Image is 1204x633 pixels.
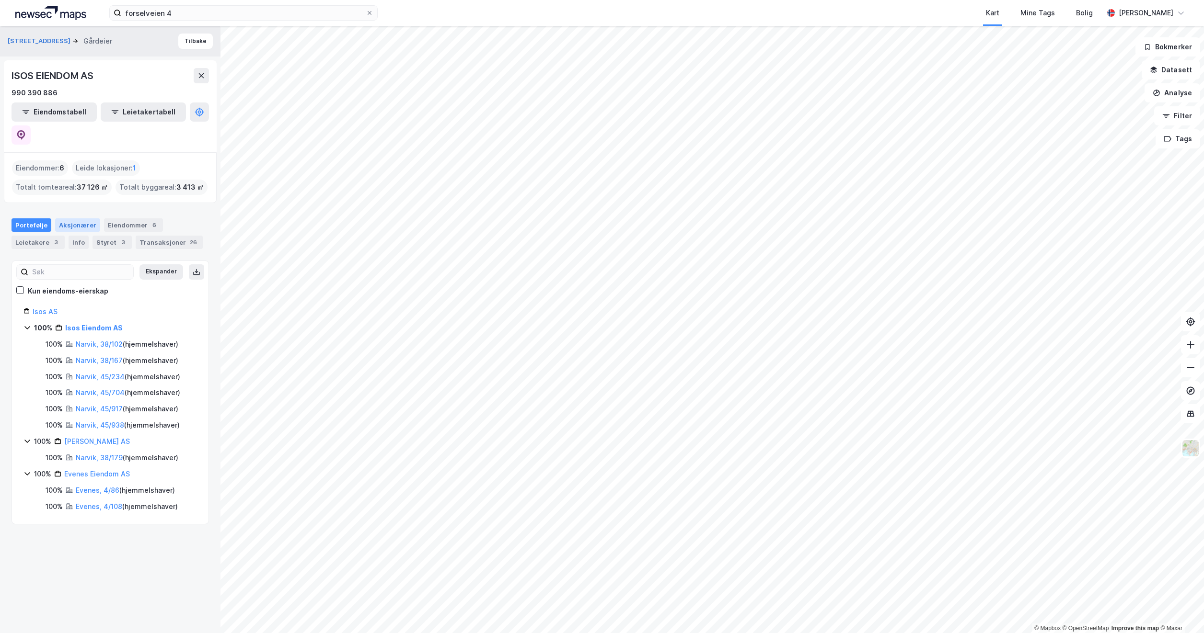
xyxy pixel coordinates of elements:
[133,162,136,174] span: 1
[121,6,366,20] input: Søk på adresse, matrikkel, gårdeiere, leietakere eller personer
[1135,37,1200,57] button: Bokmerker
[34,468,51,480] div: 100%
[55,218,100,232] div: Aksjonærer
[76,356,123,364] a: Narvik, 38/167
[64,437,130,445] a: [PERSON_NAME] AS
[12,87,58,99] div: 990 390 886
[1076,7,1093,19] div: Bolig
[34,436,51,447] div: 100%
[77,181,108,193] span: 37 126 ㎡
[12,180,112,195] div: Totalt tomteareal :
[76,502,122,510] a: Evenes, 4/108
[59,162,64,174] span: 6
[1034,625,1061,632] a: Mapbox
[76,405,123,413] a: Narvik, 45/917
[1156,587,1204,633] iframe: Chat Widget
[46,371,63,383] div: 100%
[76,371,180,383] div: ( hjemmelshaver )
[118,237,128,247] div: 3
[76,355,178,366] div: ( hjemmelshaver )
[12,102,97,122] button: Eiendomstabell
[1156,129,1200,148] button: Tags
[101,102,186,122] button: Leietakertabell
[76,419,180,431] div: ( hjemmelshaver )
[28,285,108,297] div: Kun eiendoms-eierskap
[136,236,203,249] div: Transaksjoner
[46,485,63,496] div: 100%
[1111,625,1159,632] a: Improve this map
[188,237,199,247] div: 26
[76,421,124,429] a: Narvik, 45/938
[1156,587,1204,633] div: Kontrollprogram for chat
[72,160,140,176] div: Leide lokasjoner :
[46,387,63,398] div: 100%
[51,237,61,247] div: 3
[46,452,63,463] div: 100%
[1145,83,1200,102] button: Analyse
[76,501,178,512] div: ( hjemmelshaver )
[1154,106,1200,125] button: Filter
[83,35,112,47] div: Gårdeier
[76,452,178,463] div: ( hjemmelshaver )
[33,307,58,316] a: Isos AS
[69,236,89,249] div: Info
[12,236,65,249] div: Leietakere
[34,322,52,334] div: 100%
[65,324,123,332] a: Isos Eiendom AS
[46,339,63,350] div: 100%
[178,34,213,49] button: Tilbake
[76,388,125,396] a: Narvik, 45/704
[1181,439,1200,457] img: Z
[28,265,133,279] input: Søk
[176,181,204,193] span: 3 413 ㎡
[15,6,86,20] img: logo.a4113a55bc3d86da70a041830d287a7e.svg
[1119,7,1173,19] div: [PERSON_NAME]
[116,180,208,195] div: Totalt byggareal :
[1020,7,1055,19] div: Mine Tags
[46,403,63,415] div: 100%
[76,403,178,415] div: ( hjemmelshaver )
[46,419,63,431] div: 100%
[1063,625,1109,632] a: OpenStreetMap
[12,218,51,232] div: Portefølje
[986,7,999,19] div: Kart
[93,236,132,249] div: Styret
[76,387,180,398] div: ( hjemmelshaver )
[46,501,63,512] div: 100%
[139,264,183,280] button: Ekspander
[64,470,130,478] a: Evenes Eiendom AS
[76,373,125,381] a: Narvik, 45/234
[76,486,119,494] a: Evenes, 4/86
[104,218,163,232] div: Eiendommer
[1142,60,1200,79] button: Datasett
[46,355,63,366] div: 100%
[12,160,68,176] div: Eiendommer :
[76,485,175,496] div: ( hjemmelshaver )
[76,339,178,350] div: ( hjemmelshaver )
[76,340,123,348] a: Narvik, 38/102
[8,36,72,46] button: [STREET_ADDRESS]
[76,453,123,462] a: Narvik, 38/179
[12,68,95,83] div: ISOS EIENDOM AS
[150,220,159,230] div: 6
